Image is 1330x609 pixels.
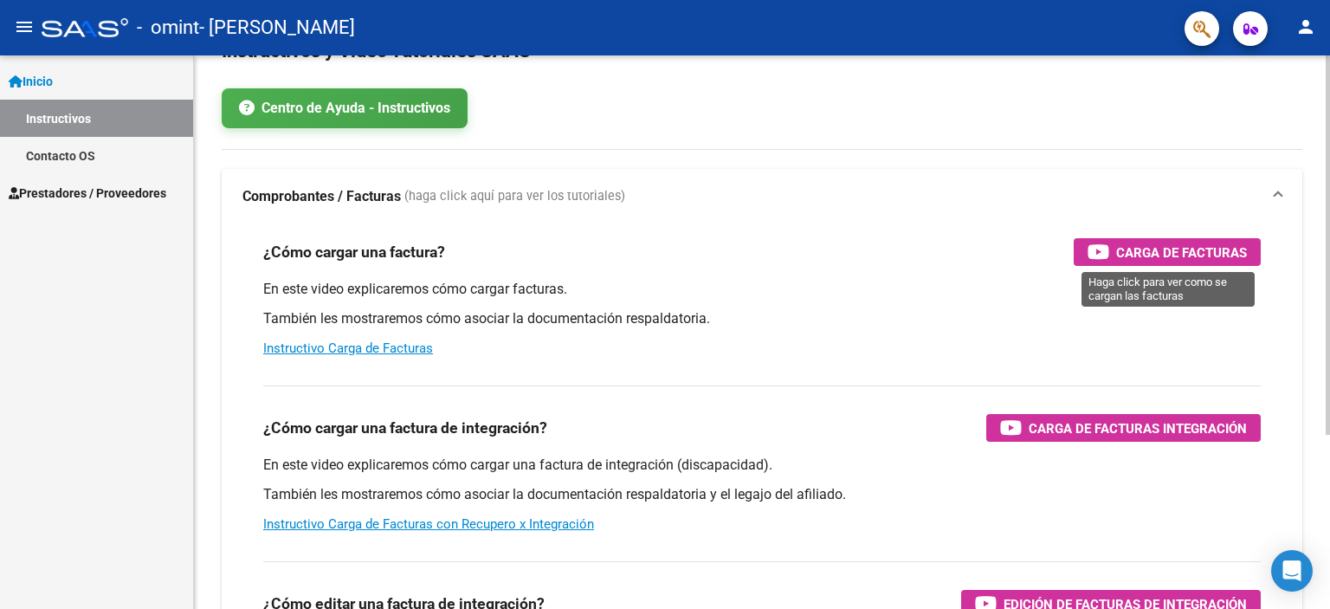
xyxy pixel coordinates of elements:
[263,416,547,440] h3: ¿Cómo cargar una factura de integración?
[263,280,1261,299] p: En este video explicaremos cómo cargar facturas.
[986,414,1261,442] button: Carga de Facturas Integración
[1116,242,1247,263] span: Carga de Facturas
[242,187,401,206] strong: Comprobantes / Facturas
[1295,16,1316,37] mat-icon: person
[137,9,199,47] span: - omint
[263,309,1261,328] p: También les mostraremos cómo asociar la documentación respaldatoria.
[9,184,166,203] span: Prestadores / Proveedores
[263,456,1261,475] p: En este video explicaremos cómo cargar una factura de integración (discapacidad).
[263,485,1261,504] p: También les mostraremos cómo asociar la documentación respaldatoria y el legajo del afiliado.
[263,340,433,356] a: Instructivo Carga de Facturas
[199,9,355,47] span: - [PERSON_NAME]
[222,169,1302,224] mat-expansion-panel-header: Comprobantes / Facturas (haga click aquí para ver los tutoriales)
[1074,238,1261,266] button: Carga de Facturas
[14,16,35,37] mat-icon: menu
[222,88,468,128] a: Centro de Ayuda - Instructivos
[404,187,625,206] span: (haga click aquí para ver los tutoriales)
[263,516,594,532] a: Instructivo Carga de Facturas con Recupero x Integración
[9,72,53,91] span: Inicio
[1271,550,1313,592] div: Open Intercom Messenger
[263,240,445,264] h3: ¿Cómo cargar una factura?
[1029,418,1247,439] span: Carga de Facturas Integración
